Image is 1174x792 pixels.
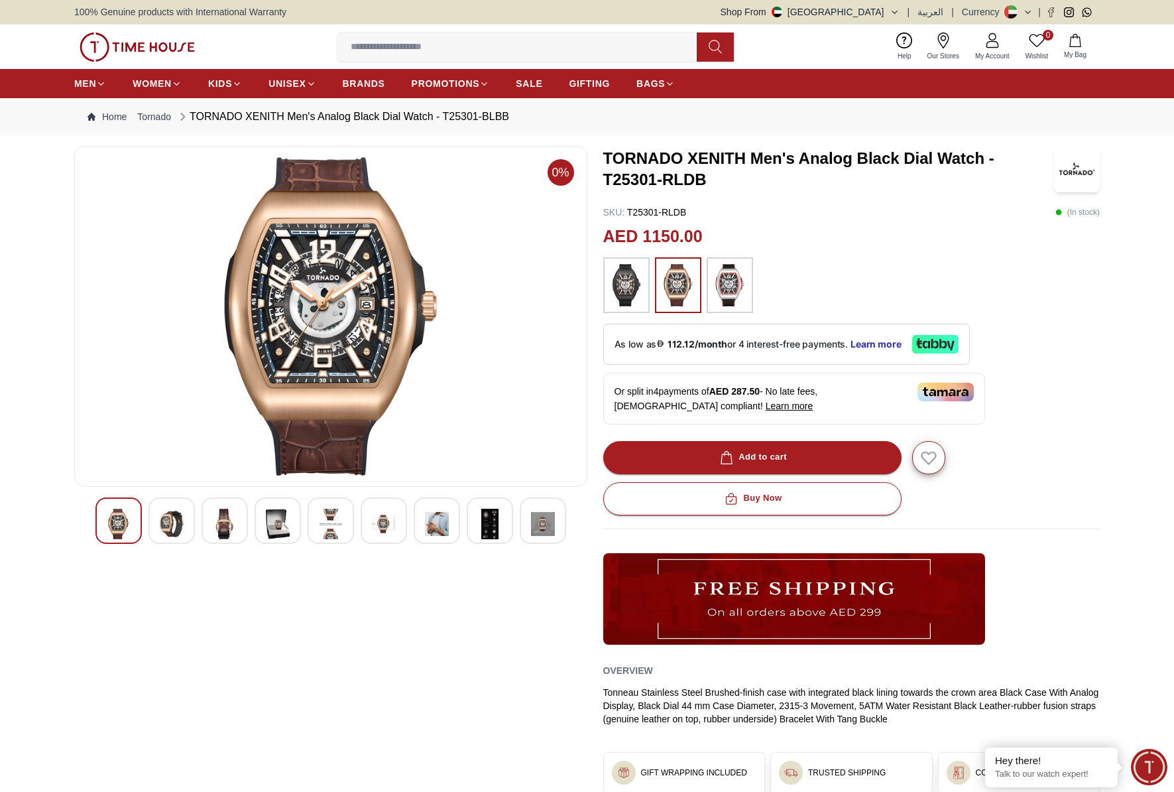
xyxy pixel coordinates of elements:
[603,686,1100,726] div: Tonneau Stainless Steel Brushed-finish case with integrated black lining towards the crown area B...
[478,509,502,539] img: TORNADO XENITH Men's Analog Black Dial Watch - T25301-BLBB
[1064,7,1074,17] a: Instagram
[176,109,509,125] div: TORNADO XENITH Men's Analog Black Dial Watch - T25301-BLBB
[603,373,985,425] div: Or split in 4 payments of - No late fees, [DEMOGRAPHIC_DATA] compliant!
[548,159,574,186] span: 0%
[1054,146,1100,192] img: TORNADO XENITH Men's Analog Black Dial Watch - T25301-RLDB
[717,450,787,465] div: Add to cart
[425,509,449,539] img: TORNADO XENITH Men's Analog Black Dial Watch - T25301-BLBB
[970,51,1015,61] span: My Account
[603,441,902,474] button: Add to cart
[603,207,625,218] span: SKU :
[516,72,542,96] a: SALE
[766,401,813,411] span: Learn more
[995,754,1108,767] div: Hey there!
[636,77,665,90] span: BAGS
[784,766,797,779] img: ...
[1043,30,1053,40] span: 0
[569,77,610,90] span: GIFTING
[610,264,643,306] img: ...
[343,72,385,96] a: BRANDS
[995,769,1108,780] p: Talk to our watch expert!
[713,264,746,306] img: ...
[266,509,290,539] img: TORNADO XENITH Men's Analog Black Dial Watch - T25301-BLBB
[319,509,343,539] img: TORNADO XENITH Men's Analog Black Dial Watch - T25301-BLBB
[86,157,576,476] img: TORNADO XENITH Men's Analog Black Dial Watch - T25301-BLBB
[636,72,675,96] a: BAGS
[962,5,1005,19] div: Currency
[603,148,1054,190] h3: TORNADO XENITH Men's Analog Black Dial Watch - T25301-RLDB
[412,72,490,96] a: PROMOTIONS
[890,30,919,64] a: Help
[1131,749,1167,785] div: Chat Widget
[1020,51,1053,61] span: Wishlist
[917,383,974,401] img: Tamara
[531,509,555,539] img: TORNADO XENITH Men's Analog Black Dial Watch - T25301-BLBB
[919,30,967,64] a: Our Stores
[892,51,917,61] span: Help
[721,5,900,19] button: Shop From[GEOGRAPHIC_DATA]
[952,766,965,779] img: ...
[617,766,630,779] img: ...
[1038,5,1041,19] span: |
[1056,31,1094,62] button: My Bag
[603,224,703,249] h2: AED 1150.00
[1059,50,1092,60] span: My Bag
[74,98,1100,135] nav: Breadcrumb
[74,72,106,96] a: MEN
[603,482,902,515] button: Buy Now
[772,7,782,17] img: United Arab Emirates
[641,767,747,778] h3: GIFT WRAPPING INCLUDED
[372,509,396,539] img: TORNADO XENITH Men's Analog Black Dial Watch - T25301-BLBB
[1082,7,1092,17] a: Whatsapp
[1018,30,1056,64] a: 0Wishlist
[80,33,195,62] img: ...
[107,509,131,539] img: TORNADO XENITH Men's Analog Black Dial Watch - T25301-BLBB
[1046,7,1056,17] a: Facebook
[951,5,954,19] span: |
[133,72,182,96] a: WOMEN
[74,77,96,90] span: MEN
[268,77,306,90] span: UNISEX
[603,206,687,219] p: T25301-RLDB
[213,509,237,539] img: TORNADO XENITH Men's Analog Black Dial Watch - T25301-BLBB
[603,661,653,681] h2: Overview
[569,72,610,96] a: GIFTING
[412,77,480,90] span: PROMOTIONS
[208,72,242,96] a: KIDS
[603,553,985,645] img: ...
[976,767,1075,778] h3: CONTACTLESS DELIVERY
[709,386,760,397] span: AED 287.50
[516,77,542,90] span: SALE
[722,491,782,506] div: Buy Now
[1055,206,1100,219] p: ( In stock )
[208,77,232,90] span: KIDS
[808,767,886,778] h3: TRUSTED SHIPPING
[343,77,385,90] span: BRANDS
[74,5,286,19] span: 100% Genuine products with International Warranty
[662,264,695,306] img: ...
[917,5,943,19] button: العربية
[922,51,965,61] span: Our Stores
[160,509,184,539] img: TORNADO XENITH Men's Analog Black Dial Watch - T25301-BLBB
[133,77,172,90] span: WOMEN
[268,72,316,96] a: UNISEX
[908,5,910,19] span: |
[137,110,171,123] a: Tornado
[88,110,127,123] a: Home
